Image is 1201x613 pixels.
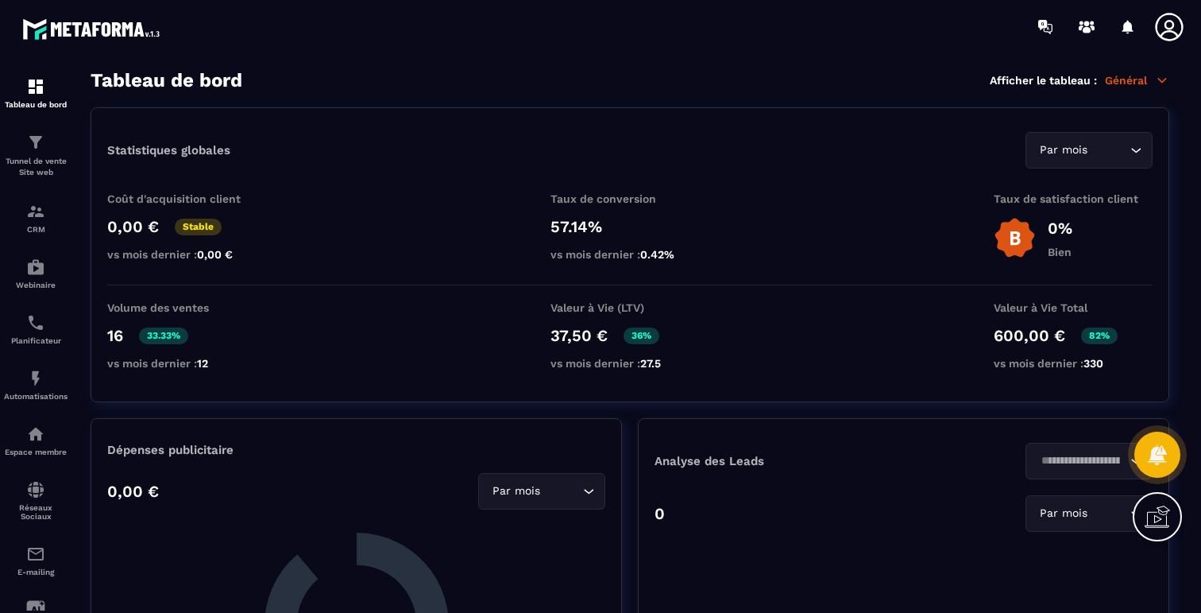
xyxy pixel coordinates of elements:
[994,217,1036,259] img: b-badge-o.b3b20ee6.svg
[994,192,1153,205] p: Taux de satisfaction client
[1091,505,1126,522] input: Search for option
[4,156,68,178] p: Tunnel de vente Site web
[107,326,123,345] p: 16
[640,357,661,370] span: 27.5
[26,369,45,388] img: automations
[4,121,68,190] a: formationformationTunnel de vente Site web
[1048,219,1072,238] p: 0%
[550,357,709,370] p: vs mois dernier :
[1036,452,1126,470] input: Search for option
[197,248,233,261] span: 0,00 €
[4,65,68,121] a: formationformationTableau de bord
[107,443,605,457] p: Dépenses publicitaire
[489,483,543,500] span: Par mois
[139,328,188,344] p: 33.33%
[22,14,165,44] img: logo
[91,69,242,91] h3: Tableau de bord
[994,357,1153,370] p: vs mois dernier :
[990,74,1097,87] p: Afficher le tableau :
[107,301,266,314] p: Volume des ventes
[107,357,266,370] p: vs mois dernier :
[4,281,68,289] p: Webinaire
[1105,73,1169,87] p: Général
[4,246,68,301] a: automationsautomationsWebinaire
[107,248,266,261] p: vs mois dernier :
[26,77,45,96] img: formation
[4,533,68,588] a: emailemailE-mailing
[4,301,68,357] a: schedulerschedulerPlanificateur
[107,143,230,157] p: Statistiques globales
[640,248,674,261] span: 0.42%
[1025,495,1153,532] div: Search for option
[478,473,605,510] div: Search for option
[655,504,665,523] p: 0
[4,225,68,234] p: CRM
[175,219,222,235] p: Stable
[4,413,68,468] a: automationsautomationsEspace membre
[197,357,208,370] span: 12
[1091,142,1126,159] input: Search for option
[26,313,45,332] img: scheduler
[624,328,659,344] p: 36%
[543,483,579,500] input: Search for option
[550,326,608,345] p: 37,50 €
[1036,505,1091,522] span: Par mois
[4,392,68,401] p: Automatisations
[1081,328,1118,344] p: 82%
[550,248,709,261] p: vs mois dernier :
[4,100,68,109] p: Tableau de bord
[1048,246,1072,258] p: Bien
[26,133,45,152] img: formation
[107,217,159,236] p: 0,00 €
[26,425,45,444] img: automations
[1083,357,1103,370] span: 330
[1036,142,1091,159] span: Par mois
[107,482,159,501] p: 0,00 €
[107,192,266,205] p: Coût d'acquisition client
[1025,132,1153,169] div: Search for option
[550,217,709,236] p: 57.14%
[4,190,68,246] a: formationformationCRM
[994,326,1065,345] p: 600,00 €
[994,301,1153,314] p: Valeur à Vie Total
[550,301,709,314] p: Valeur à Vie (LTV)
[26,202,45,221] img: formation
[26,545,45,564] img: email
[4,503,68,521] p: Réseaux Sociaux
[4,448,68,456] p: Espace membre
[550,192,709,205] p: Taux de conversion
[1025,443,1153,479] div: Search for option
[26,258,45,277] img: automations
[4,357,68,413] a: automationsautomationsAutomatisations
[655,454,904,468] p: Analyse des Leads
[4,336,68,345] p: Planificateur
[26,480,45,499] img: social-network
[4,468,68,533] a: social-networksocial-networkRéseaux Sociaux
[4,568,68,576] p: E-mailing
